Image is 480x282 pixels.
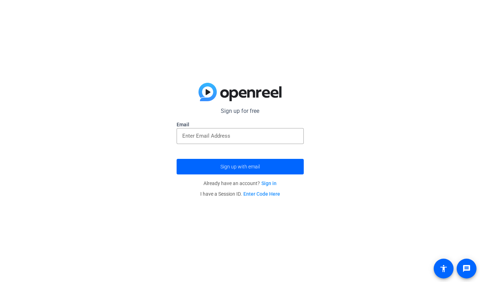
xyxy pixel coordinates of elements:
button: Sign up with email [177,159,304,174]
mat-icon: accessibility [439,264,448,273]
label: Email [177,121,304,128]
mat-icon: message [462,264,471,273]
img: blue-gradient.svg [198,83,282,101]
a: Sign in [261,180,277,186]
a: Enter Code Here [243,191,280,197]
span: I have a Session ID. [200,191,280,197]
input: Enter Email Address [182,132,298,140]
span: Already have an account? [203,180,277,186]
p: Sign up for free [177,107,304,115]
